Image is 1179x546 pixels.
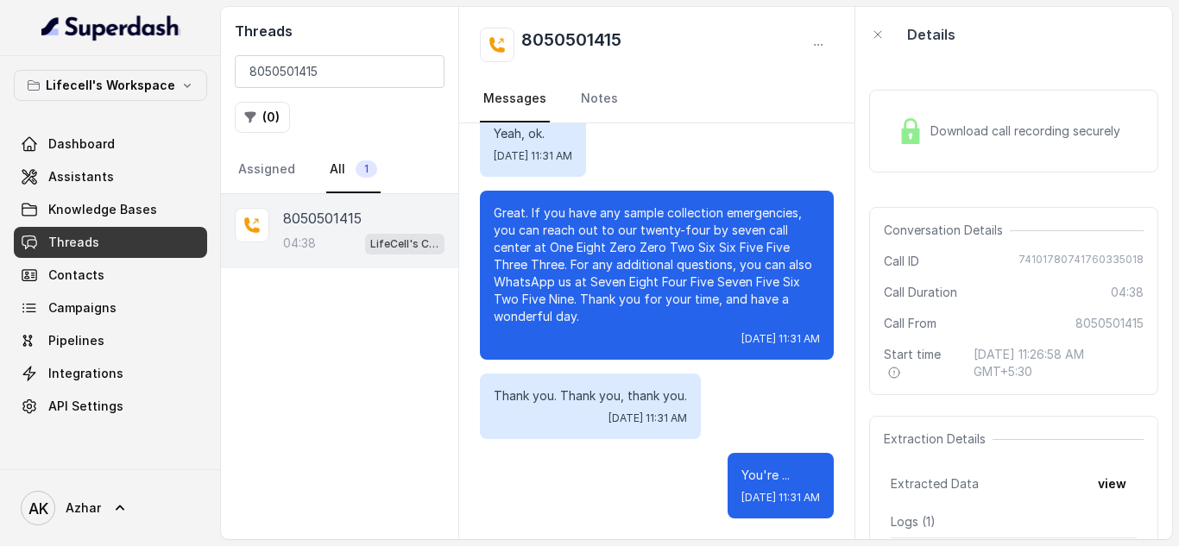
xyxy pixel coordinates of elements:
[48,201,157,218] span: Knowledge Bases
[741,332,820,346] span: [DATE] 11:31 AM
[48,365,123,382] span: Integrations
[370,235,439,253] p: LifeCell's Call Assistant
[356,160,377,178] span: 1
[891,475,979,493] span: Extracted Data
[1075,315,1144,332] span: 8050501415
[235,147,444,193] nav: Tabs
[235,55,444,88] input: Search by Call ID or Phone Number
[283,235,316,252] p: 04:38
[884,284,957,301] span: Call Duration
[28,499,48,518] text: AK
[608,411,687,425] span: [DATE] 11:31 AM
[235,102,290,133] button: (0)
[494,204,820,325] p: Great. If you have any sample collection emergencies, you can reach out to our twenty-four by sev...
[14,484,207,532] a: Azhar
[41,14,180,41] img: light.svg
[14,194,207,225] a: Knowledge Bases
[14,325,207,356] a: Pipelines
[494,149,572,163] span: [DATE] 11:31 AM
[326,147,381,193] a: All1
[14,227,207,258] a: Threads
[884,430,993,448] span: Extraction Details
[235,21,444,41] h2: Threads
[1111,284,1144,301] span: 04:38
[66,499,101,517] span: Azhar
[494,125,572,142] p: Yeah, ok.
[283,208,362,229] p: 8050501415
[235,147,299,193] a: Assigned
[14,391,207,422] a: API Settings
[48,135,115,153] span: Dashboard
[521,28,621,62] h2: 8050501415
[46,75,175,96] p: Lifecell's Workspace
[891,513,1137,530] p: Logs ( 1 )
[1018,253,1144,270] span: 74101780741760335018
[884,253,919,270] span: Call ID
[14,161,207,192] a: Assistants
[974,346,1144,380] span: [DATE] 11:26:58 AM GMT+5:30
[48,398,123,415] span: API Settings
[898,118,924,144] img: Lock Icon
[741,491,820,505] span: [DATE] 11:31 AM
[48,267,104,284] span: Contacts
[1088,468,1137,499] button: view
[930,122,1127,140] span: Download call recording securely
[14,292,207,323] a: Campaigns
[577,76,621,122] a: Notes
[14,70,207,101] button: Lifecell's Workspace
[884,315,936,332] span: Call From
[494,387,687,405] p: Thank you. Thank you, thank you.
[480,76,550,122] a: Messages
[48,234,99,251] span: Threads
[884,346,961,380] span: Start time
[884,222,1010,239] span: Conversation Details
[741,467,820,484] p: You're ...
[480,76,834,122] nav: Tabs
[48,299,117,317] span: Campaigns
[14,358,207,389] a: Integrations
[48,332,104,349] span: Pipelines
[48,168,114,185] span: Assistants
[14,260,207,291] a: Contacts
[907,24,955,45] p: Details
[14,129,207,160] a: Dashboard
